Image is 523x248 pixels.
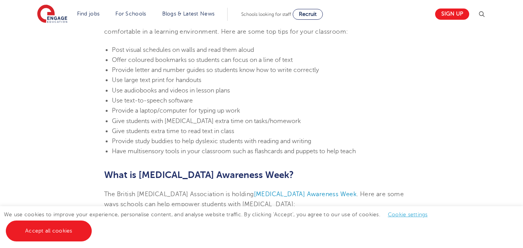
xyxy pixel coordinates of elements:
span: Provide a laptop/computer for typing up work [112,107,240,114]
span: Use text-to-speech software [112,97,193,104]
span: Have multisensory tools in your classroom such as flashcards and puppets to help teach [112,148,356,155]
a: Accept all cookies [6,221,92,241]
a: [MEDICAL_DATA] Awareness Week [254,191,357,198]
a: Find jobs [77,11,100,17]
img: Engage Education [37,5,67,24]
a: Blogs & Latest News [162,11,215,17]
a: Cookie settings [388,212,428,217]
span: The British [MEDICAL_DATA] Association is holding [104,191,254,198]
span: Use large text print for handouts [112,77,201,84]
span: Offer coloured bookmarks so students can focus on a line of text [112,56,293,63]
span: Post visual schedules on walls and read them aloud [112,46,254,53]
a: For Schools [115,11,146,17]
span: Give students extra time to read text in class [112,128,234,135]
span: Schools looking for staff [241,12,291,17]
span: Give students with [MEDICAL_DATA] extra time on tasks/homework [112,118,301,125]
a: Sign up [435,9,469,20]
span: We use cookies to improve your experience, personalise content, and analyse website traffic. By c... [4,212,436,234]
span: Provide letter and number guides so students know how to write correctly [112,67,319,74]
a: Recruit [293,9,323,20]
b: What is [MEDICAL_DATA] Awareness Week? [104,169,294,180]
span: Provide study buddies to help dyslexic students with reading and writing [112,138,311,145]
span: Use audiobooks and videos in lesson plans [112,87,230,94]
span: Recruit [299,11,317,17]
